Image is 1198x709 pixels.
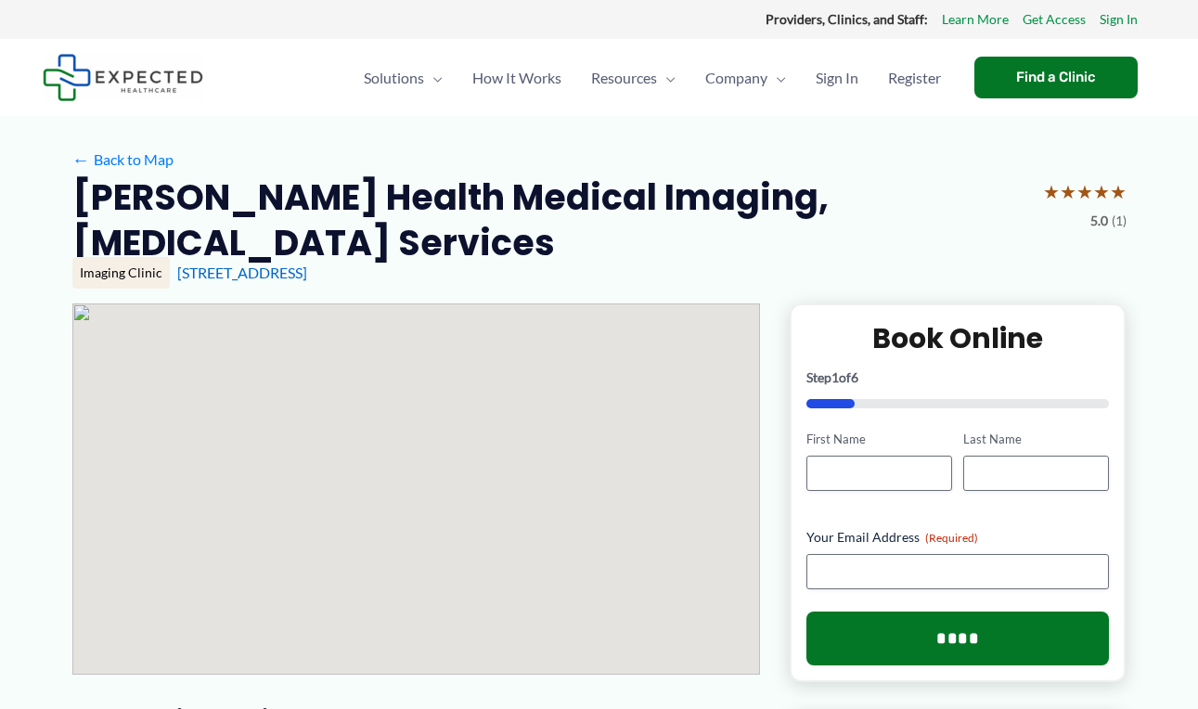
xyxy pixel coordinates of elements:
div: Imaging Clinic [72,257,170,289]
a: ResourcesMenu Toggle [576,45,690,110]
h2: [PERSON_NAME] Health Medical Imaging, [MEDICAL_DATA] Services [72,174,1028,266]
span: ★ [1076,174,1093,209]
label: Your Email Address [806,528,1110,547]
span: (1) [1112,209,1127,233]
span: Menu Toggle [424,45,443,110]
span: Solutions [364,45,424,110]
span: (Required) [925,531,978,545]
span: ★ [1093,174,1110,209]
a: Learn More [942,7,1009,32]
a: [STREET_ADDRESS] [177,264,307,281]
span: Menu Toggle [657,45,676,110]
strong: Providers, Clinics, and Staff: [766,11,928,27]
a: Get Access [1023,7,1086,32]
label: First Name [806,431,952,448]
a: SolutionsMenu Toggle [349,45,457,110]
nav: Primary Site Navigation [349,45,956,110]
a: Find a Clinic [974,57,1138,98]
span: Resources [591,45,657,110]
span: 5.0 [1090,209,1108,233]
span: Menu Toggle [767,45,786,110]
a: How It Works [457,45,576,110]
span: Register [888,45,941,110]
p: Step of [806,371,1110,384]
span: ★ [1043,174,1060,209]
span: ★ [1060,174,1076,209]
label: Last Name [963,431,1109,448]
a: Sign In [801,45,873,110]
a: Register [873,45,956,110]
img: Expected Healthcare Logo - side, dark font, small [43,54,203,101]
a: CompanyMenu Toggle [690,45,801,110]
a: Sign In [1100,7,1138,32]
span: Sign In [816,45,858,110]
span: 6 [851,369,858,385]
span: 1 [831,369,839,385]
h2: Book Online [806,320,1110,356]
span: ← [72,150,90,168]
a: ←Back to Map [72,146,174,174]
span: Company [705,45,767,110]
span: ★ [1110,174,1127,209]
span: How It Works [472,45,561,110]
